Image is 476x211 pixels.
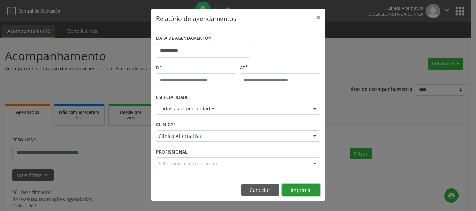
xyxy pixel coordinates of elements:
[156,14,236,23] h5: Relatório de agendamentos
[156,147,188,157] label: PROFISSIONAL
[159,133,306,140] span: Clinica Alternativa
[156,119,176,130] label: CLÍNICA
[159,105,306,112] span: Todas as especialidades
[156,92,189,103] label: ESPECIALIDADE
[240,63,320,73] label: ATÉ
[282,184,320,196] button: Imprimir
[311,9,325,26] button: Close
[159,160,219,167] span: Selecione um profissional
[156,63,236,73] label: De
[241,184,279,196] button: Cancelar
[156,33,211,44] label: DATA DE AGENDAMENTO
